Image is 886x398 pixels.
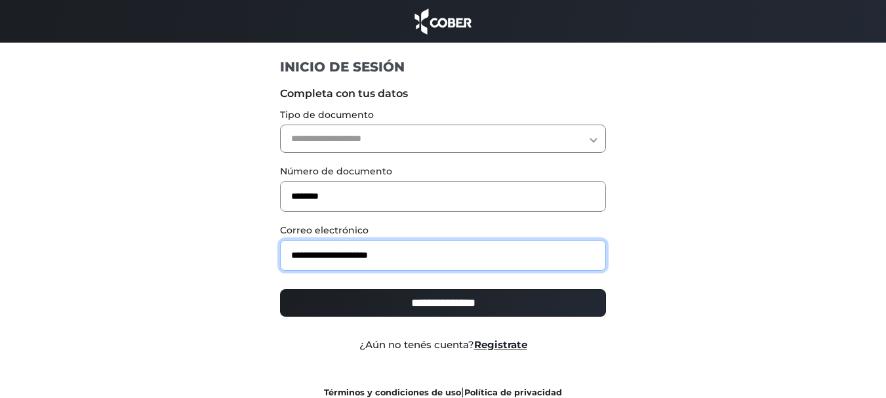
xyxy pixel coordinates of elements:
img: cober_marca.png [411,7,475,36]
label: Número de documento [280,165,606,178]
label: Completa con tus datos [280,86,606,102]
a: Registrate [474,338,527,351]
a: Política de privacidad [464,388,562,397]
label: Correo electrónico [280,224,606,237]
a: Términos y condiciones de uso [324,388,461,397]
label: Tipo de documento [280,108,606,122]
div: ¿Aún no tenés cuenta? [270,338,616,353]
h1: INICIO DE SESIÓN [280,58,606,75]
